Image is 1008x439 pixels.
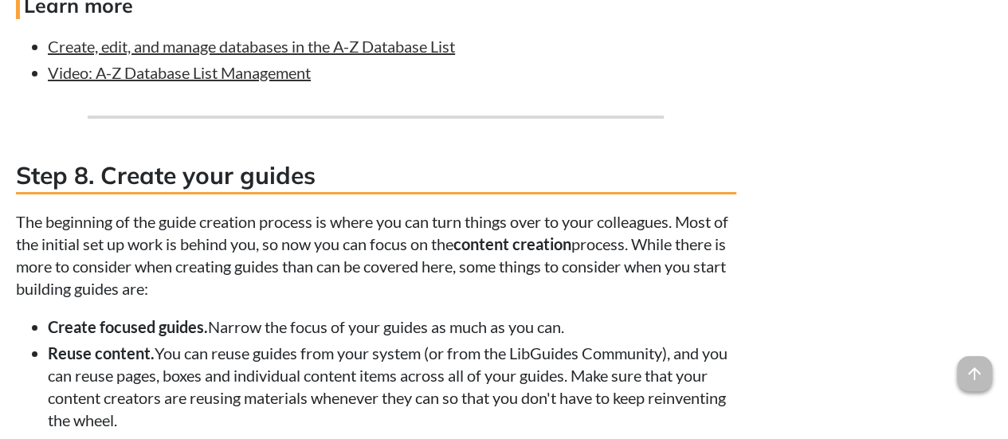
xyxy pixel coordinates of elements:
[453,234,571,253] strong: content creation
[16,210,736,300] p: The beginning of the guide creation process is where you can turn things over to your colleagues....
[957,356,992,391] span: arrow_upward
[48,342,736,431] li: You can reuse guides from your system (or from the LibGuides Community), and you can reuse pages,...
[957,358,992,377] a: arrow_upward
[48,317,208,336] strong: Create focused guides.
[48,63,311,82] a: Video: A-Z Database List Management
[16,159,736,194] h3: Step 8. Create your guides
[48,37,455,56] a: Create, edit, and manage databases in the A-Z Database List
[48,316,736,338] li: Narrow the focus of your guides as much as you can.
[48,343,155,363] strong: Reuse content.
